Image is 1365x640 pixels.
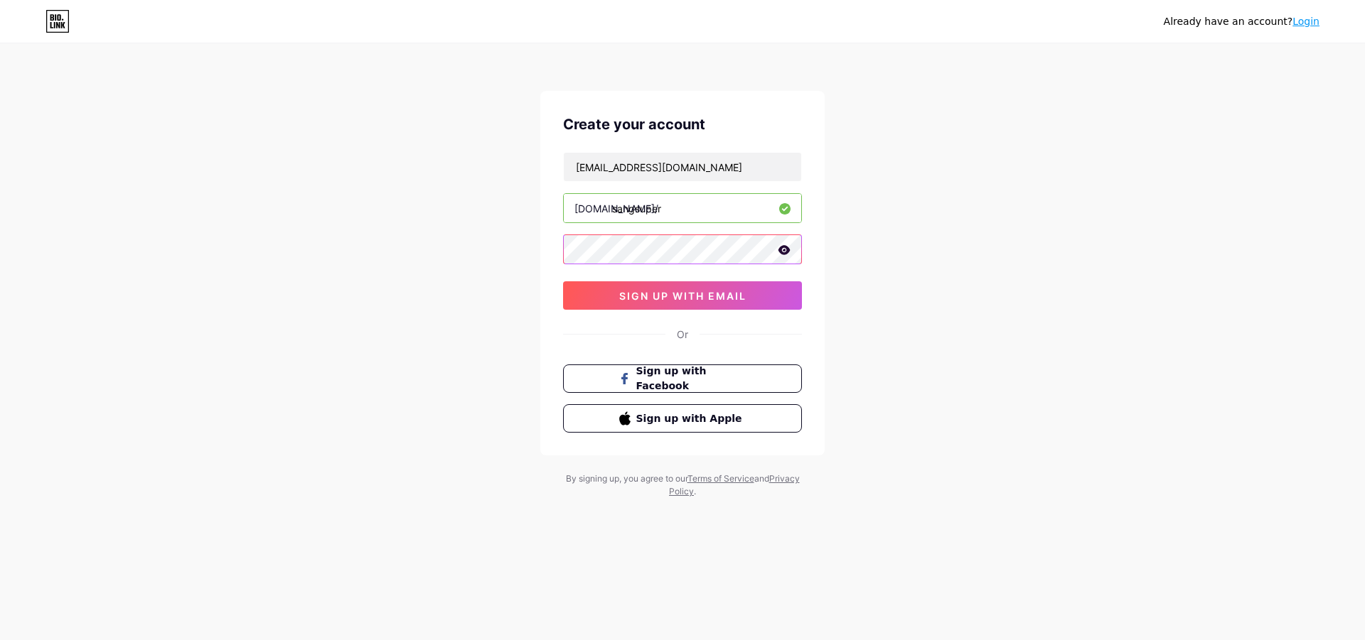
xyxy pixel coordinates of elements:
a: Login [1292,16,1319,27]
div: Already have an account? [1164,14,1319,29]
span: Sign up with Apple [636,411,746,426]
div: Create your account [563,114,802,135]
button: sign up with email [563,281,802,310]
input: Email [564,153,801,181]
input: username [564,194,801,222]
button: Sign up with Facebook [563,364,802,393]
button: Sign up with Apple [563,404,802,433]
span: Sign up with Facebook [636,364,746,394]
div: By signing up, you agree to our and . [562,472,803,498]
div: [DOMAIN_NAME]/ [574,201,658,216]
a: Terms of Service [687,473,754,484]
span: sign up with email [619,290,746,302]
div: Or [677,327,688,342]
